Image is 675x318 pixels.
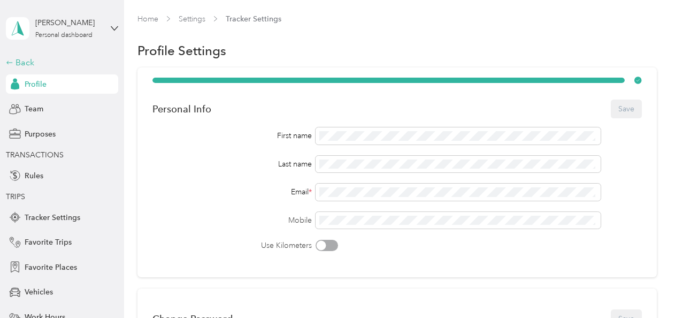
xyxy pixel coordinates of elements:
[25,286,53,298] span: Vehicles
[137,45,226,56] h1: Profile Settings
[25,79,47,90] span: Profile
[152,158,312,170] div: Last name
[25,237,72,248] span: Favorite Trips
[25,103,43,115] span: Team
[35,17,102,28] div: [PERSON_NAME]
[152,240,312,251] label: Use Kilometers
[152,130,312,141] div: First name
[615,258,675,318] iframe: Everlance-gr Chat Button Frame
[152,103,211,115] div: Personal Info
[35,32,93,39] div: Personal dashboard
[152,186,312,198] div: Email
[152,215,312,226] label: Mobile
[137,14,158,24] a: Home
[226,13,281,25] span: Tracker Settings
[25,128,56,140] span: Purposes
[25,212,80,223] span: Tracker Settings
[179,14,205,24] a: Settings
[6,150,64,160] span: TRANSACTIONS
[25,262,77,273] span: Favorite Places
[6,192,25,201] span: TRIPS
[6,56,113,69] div: Back
[25,170,43,181] span: Rules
